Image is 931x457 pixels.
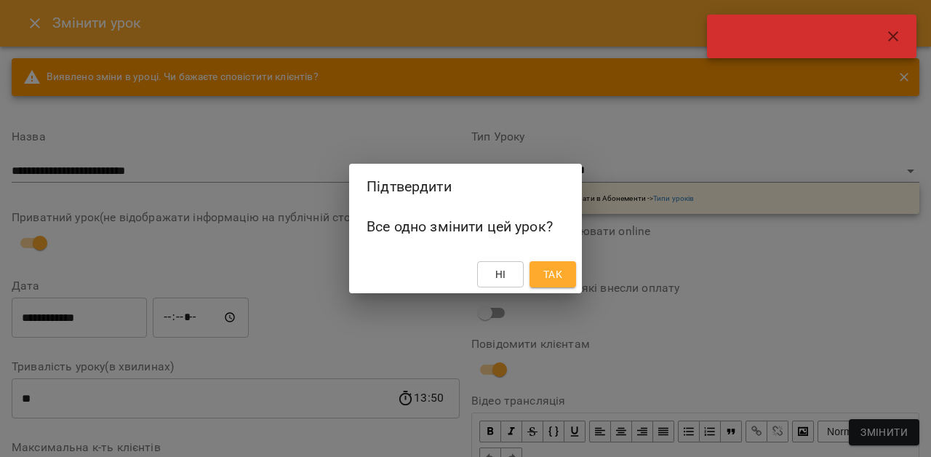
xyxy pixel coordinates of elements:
[543,266,562,283] span: Так
[495,266,506,283] span: Ні
[530,261,576,287] button: Так
[477,261,524,287] button: Ні
[367,215,564,238] h6: Все одно змінити цей урок?
[367,175,564,198] h2: Підтвердити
